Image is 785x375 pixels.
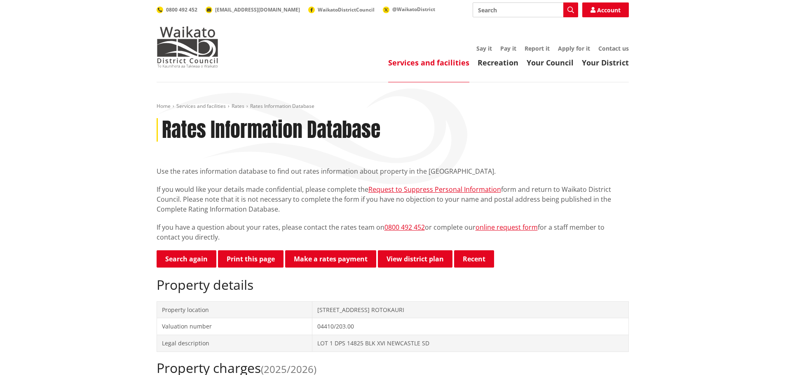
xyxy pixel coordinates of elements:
a: Request to Suppress Personal Information [368,185,501,194]
td: LOT 1 DPS 14825 BLK XVI NEWCASTLE SD [312,335,628,352]
a: Make a rates payment [285,250,376,268]
a: Recreation [478,58,518,68]
a: Your Council [527,58,574,68]
td: [STREET_ADDRESS] ROTOKAURI [312,301,628,318]
p: Use the rates information database to find out rates information about property in the [GEOGRAPHI... [157,166,629,176]
nav: breadcrumb [157,103,629,110]
a: Say it [476,44,492,52]
span: 0800 492 452 [166,6,197,13]
a: Pay it [500,44,516,52]
input: Search input [473,2,578,17]
td: Property location [157,301,312,318]
h1: Rates Information Database [162,118,380,142]
a: Report it [525,44,550,52]
span: WaikatoDistrictCouncil [318,6,375,13]
a: Home [157,102,171,109]
button: Recent [454,250,494,268]
a: WaikatoDistrictCouncil [308,6,375,13]
a: Search again [157,250,216,268]
a: Contact us [598,44,629,52]
a: View district plan [378,250,452,268]
h2: Property details [157,277,629,293]
span: @WaikatoDistrict [392,6,435,13]
td: 04410/203.00 [312,318,628,335]
a: online request form [476,223,538,232]
span: [EMAIL_ADDRESS][DOMAIN_NAME] [215,6,300,13]
img: Waikato District Council - Te Kaunihera aa Takiwaa o Waikato [157,26,218,68]
a: Rates [232,102,244,109]
a: Services and facilities [388,58,469,68]
a: [EMAIL_ADDRESS][DOMAIN_NAME] [206,6,300,13]
td: Valuation number [157,318,312,335]
button: Print this page [218,250,284,268]
p: If you have a question about your rates, please contact the rates team on or complete our for a s... [157,222,629,242]
a: Account [582,2,629,17]
a: Services and facilities [176,102,226,109]
a: Your District [582,58,629,68]
span: Rates Information Database [250,102,314,109]
a: Apply for it [558,44,590,52]
a: @WaikatoDistrict [383,6,435,13]
a: 0800 492 452 [384,223,425,232]
p: If you would like your details made confidential, please complete the form and return to Waikato ... [157,184,629,214]
a: 0800 492 452 [157,6,197,13]
td: Legal description [157,335,312,352]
